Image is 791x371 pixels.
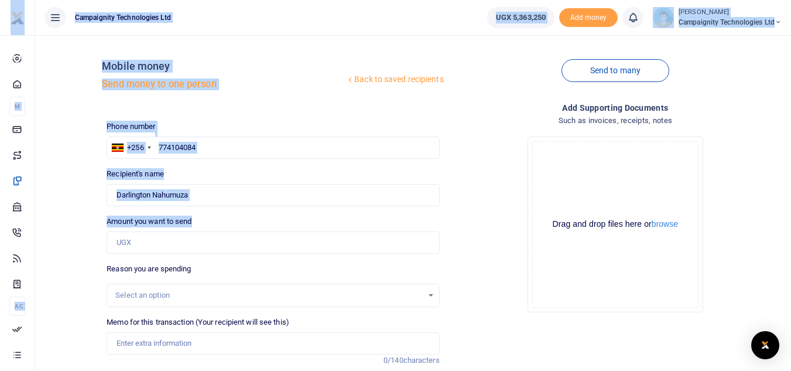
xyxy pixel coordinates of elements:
label: Reason you are spending [107,263,191,275]
label: Memo for this transaction (Your recipient will see this) [107,316,289,328]
h4: Such as invoices, receipts, notes [449,114,782,127]
img: profile-user [653,7,674,28]
span: 0/140 [383,356,403,365]
label: Recipient's name [107,168,164,180]
h5: Send money to one person [102,79,345,90]
img: logo-small [11,11,25,25]
li: Wallet ballance [482,7,559,28]
button: browse [652,220,678,228]
input: UGX [107,232,439,254]
a: Send to many [561,59,669,82]
h4: Add supporting Documents [449,101,782,114]
label: Phone number [107,121,155,132]
a: UGX 5,363,250 [487,7,554,28]
span: Campaignity Technologies Ltd [679,17,782,28]
a: logo-small logo-large logo-large [11,13,25,22]
div: File Uploader [528,137,703,312]
li: Toup your wallet [559,8,618,28]
li: M [9,97,25,116]
a: Back to saved recipients [345,69,444,90]
a: profile-user [PERSON_NAME] Campaignity Technologies Ltd [653,7,782,28]
span: UGX 5,363,250 [496,12,546,23]
span: characters [403,356,440,365]
a: Add money [559,12,618,21]
span: Add money [559,8,618,28]
div: Open Intercom Messenger [751,331,779,359]
li: Ac [9,297,25,316]
span: Campaignity Technologies Ltd [70,12,176,23]
label: Amount you want to send [107,216,191,227]
input: Enter extra information [107,332,439,355]
input: MTN & Airtel numbers are validated [107,184,439,206]
input: Enter phone number [107,137,439,159]
div: Uganda: +256 [107,137,154,158]
div: +256 [127,142,143,154]
small: [PERSON_NAME] [679,8,782,18]
div: Drag and drop files here or [533,219,698,230]
div: Select an option [115,290,422,301]
h4: Mobile money [102,60,345,73]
